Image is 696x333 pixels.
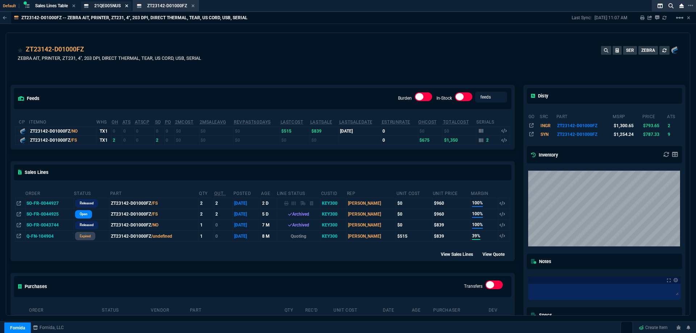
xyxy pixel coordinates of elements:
nx-icon: Open In Opposite Panel [17,201,21,206]
nx-icon: Close Tab [72,3,75,9]
p: ZT23142-D01000FZ -- ZEBRA AIT, PRINTER, ZT231, 4", 203 DPI, DIRECT THERMAL, TEAR, US CORD, USB, S... [21,15,248,21]
th: Serials [476,116,500,127]
td: $675 [333,315,382,325]
mat-icon: Example home icon [675,13,684,22]
th: Part [190,304,284,315]
th: Rec'd [305,304,333,315]
td: $1,350 [443,136,476,145]
th: ats [667,111,681,121]
td: 0 [165,136,175,145]
th: Status [74,188,109,198]
td: 2 [284,315,305,325]
h5: feeds [18,95,40,102]
abbr: ATS with all companies combined [135,120,149,125]
span: ZT23142-D01000FZ [147,3,187,8]
td: [DATE] [233,231,261,242]
td: 0 [122,126,135,136]
td: ZT23142-D01000FZ [110,231,199,242]
td: 0 [381,136,418,145]
div: ZT23142-D01000FZ [26,45,84,54]
p: [DATE] 11:07 AM [594,15,627,21]
div: Archived [278,211,319,217]
div: Transfers [485,280,503,292]
th: Vendor [150,304,190,315]
th: Qty [284,304,305,315]
td: $787.33 [642,130,667,139]
th: Posted [233,188,261,198]
p: Open [80,211,87,217]
p: Last Sync: [572,15,594,21]
p: Released [80,200,94,206]
td: $0 [175,136,199,145]
td: 2 [305,315,333,325]
a: msbcCompanyName [31,324,66,331]
td: [PERSON_NAME] [347,231,396,242]
button: ZEBRA [638,46,658,55]
p: Released [80,222,94,228]
td: 0 [214,231,233,242]
th: Unit Cost [396,188,432,198]
nx-icon: Close Tab [125,3,128,9]
span: /FS [151,212,158,217]
td: $0 [233,126,280,136]
div: View Sales Lines [441,250,480,258]
span: /NO [70,129,78,134]
td: $0 [175,126,199,136]
td: 2 [155,136,165,145]
abbr: Avg Cost of Inventory on-hand [418,120,437,125]
td: [DATE] [382,315,411,325]
div: ZT23142-D01000FZ [30,137,95,143]
td: 0 [155,126,165,136]
abbr: Total Cost of Units on Hand [443,120,469,125]
td: $0 [310,136,339,145]
th: Rep [347,188,396,198]
td: TX1 [96,136,111,145]
th: Age [411,304,433,315]
td: $515 [280,126,310,136]
div: $515 [397,233,431,240]
span: Default [3,4,19,8]
td: 0 [381,126,418,136]
th: part [556,111,613,121]
div: ZT23142-D01000FZ [30,128,95,134]
td: SO-FR-0044927 [25,198,74,209]
td: TX1 [96,126,111,136]
p: expired [80,233,91,239]
span: /NO [151,222,158,228]
td: 2 [111,136,122,145]
th: Order [29,304,101,315]
h5: Sales Lines [18,169,49,176]
td: ZT23142-D01000FZ [556,130,613,139]
td: SYN [539,130,556,139]
td: 0 [111,126,122,136]
td: 0 [165,126,175,136]
label: Transfers [464,284,482,289]
td: ZT23142-D01000FZ [110,198,199,209]
td: $0 [418,126,443,136]
th: CustId [321,188,347,198]
th: Order [25,188,74,198]
td: $0 [199,126,234,136]
th: price [642,111,667,121]
td: SO-FR-0043744 [25,220,74,230]
label: In-Stock [436,96,452,101]
td: 2 [667,121,681,130]
h5: Purchases [18,283,47,290]
abbr: Total units on open Purchase Orders [165,120,171,125]
a: Create Item [636,322,671,333]
td: [DATE] [233,209,261,220]
h5: Disty [531,92,548,99]
td: [PERSON_NAME] [347,220,396,230]
h5: Notes [531,258,551,265]
th: ItemNo [29,116,96,127]
abbr: Avg Sale from SO invoices for 2 months [200,120,226,125]
td: 7 M [261,220,277,230]
th: WHS [96,116,111,127]
td: 5 D [261,209,277,220]
td: 0 [134,136,154,145]
td: $1,300.65 [612,121,642,130]
td: $960 [432,198,471,209]
abbr: The last SO Inv price. No time limit. (ignore zeros) [310,120,332,125]
td: $839 [432,231,471,242]
div: Archived [278,222,319,228]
